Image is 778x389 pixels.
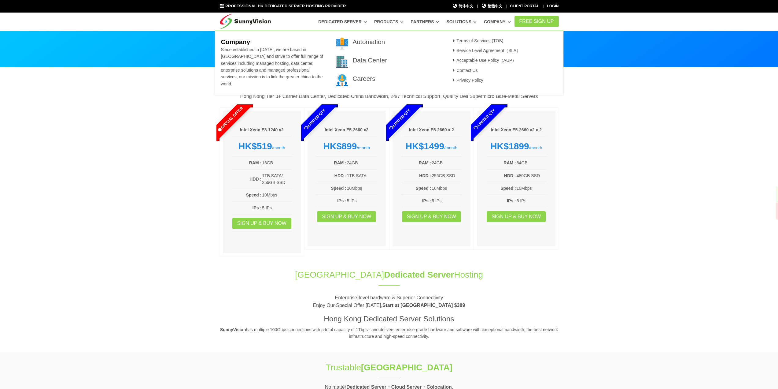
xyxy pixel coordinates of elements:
[503,160,516,165] b: RAM :
[516,172,546,179] td: 480GB SSD
[352,57,387,64] a: Data Center
[287,361,491,373] h1: Trustable
[451,78,483,83] a: Privacy Policy
[451,48,521,53] a: Service Level Agreement（SLA）
[384,270,454,279] span: Dedicated Server
[347,172,377,179] td: 1TB SATA
[262,159,292,166] td: 16GB
[451,58,517,63] a: Acceptable Use Policy（AUP）
[262,191,292,199] td: 10Mbps
[451,38,503,43] a: Terms of Services (TOS)
[249,177,261,181] b: HDD :
[446,16,477,27] a: Solutions
[416,186,431,191] b: Speed :
[402,141,462,152] div: /month
[451,68,478,73] a: Contact Us
[510,4,539,8] a: Client Portal
[232,127,292,133] h6: Intel Xeon E3-1240 v2
[516,185,546,192] td: 10Mbps
[411,16,439,27] a: Partners
[402,211,461,222] a: Sign up & Buy Now
[221,47,323,86] span: Since established in [DATE], we are based in [GEOGRAPHIC_DATA] and strive to offer full range of ...
[220,327,246,332] strong: SunnyVision
[331,186,346,191] b: Speed :
[452,3,474,9] a: 简体中文
[504,173,516,178] b: HDD :
[481,3,502,9] a: 繁體中文
[490,141,529,151] strong: HK$1899
[422,198,431,203] b: IPs :
[323,141,357,151] strong: HK$899
[318,16,367,27] a: Dedicated Server
[543,3,544,9] li: |
[352,38,385,45] a: Automation
[219,294,559,309] p: Enterprise-level hardware & Superior Connectivity Enjoy Our Special Offer [DATE],
[402,127,462,133] h6: Intel Xeon E5-2660 x 2
[507,198,516,203] b: IPs :
[336,74,348,86] img: 003-research.png
[486,127,546,133] h6: Intel Xeon E5-2660 v2 x 2
[262,204,292,211] td: 5 IPs
[361,363,452,372] strong: [GEOGRAPHIC_DATA]
[514,16,559,27] a: FREE Sign Up
[382,303,465,308] strong: Start at [GEOGRAPHIC_DATA] $389
[347,159,377,166] td: 24GB
[253,205,262,210] b: IPs :
[221,38,250,45] b: Company
[487,211,546,222] a: Sign up & Buy Now
[431,185,461,192] td: 10Mbps
[352,75,375,82] a: Careers
[516,159,546,166] td: 64GB
[431,172,461,179] td: 256GB SSD
[486,141,546,152] div: /month
[506,3,507,9] li: |
[317,211,376,222] a: Sign up & Buy Now
[500,186,516,191] b: Speed :
[547,4,559,8] a: Login
[336,56,348,68] img: 002-town.png
[249,160,261,165] b: RAM :
[225,4,346,8] span: Professional HK Dedicated Server Hosting Provider
[347,185,377,192] td: 10Mbps
[347,197,377,204] td: 5 IPs
[238,141,272,151] strong: HK$519
[405,141,444,151] strong: HK$1499
[484,16,511,27] a: Company
[289,94,341,145] span: Limited Qty
[516,197,546,204] td: 5 IPs
[337,198,346,203] b: IPs :
[374,16,404,27] a: Products
[459,94,510,145] span: Limited Qty
[219,269,559,281] h1: [GEOGRAPHIC_DATA] Hosting
[317,127,377,133] h6: Intel Xeon E5-2660 x2
[204,94,256,145] span: Special Offer
[317,141,377,152] div: /month
[215,31,563,95] div: Company
[336,37,348,50] img: 001-brand.png
[232,218,291,229] a: Sign up & Buy Now
[334,160,346,165] b: RAM :
[374,94,425,145] span: Limited Qty
[219,326,559,340] p: has multiple 100Gbps connections with a total capacity of 1Tbps+ and delivers enterprise-grade ha...
[431,197,461,204] td: 5 IPs
[419,160,431,165] b: RAM :
[334,173,346,178] b: HDD :
[246,193,262,197] b: Speed :
[419,173,431,178] b: HDD :
[219,92,559,100] p: Hong Kong Tier 3+ Carrier Data Center, Dedicated China Bandwidth, 24/7 Technical Support, Quality...
[431,159,461,166] td: 24GB
[232,141,292,152] div: /month
[262,172,292,186] td: 1TB SATA/ 256GB SSD
[219,314,559,324] h3: Hong Kong Dedicated Server Solutions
